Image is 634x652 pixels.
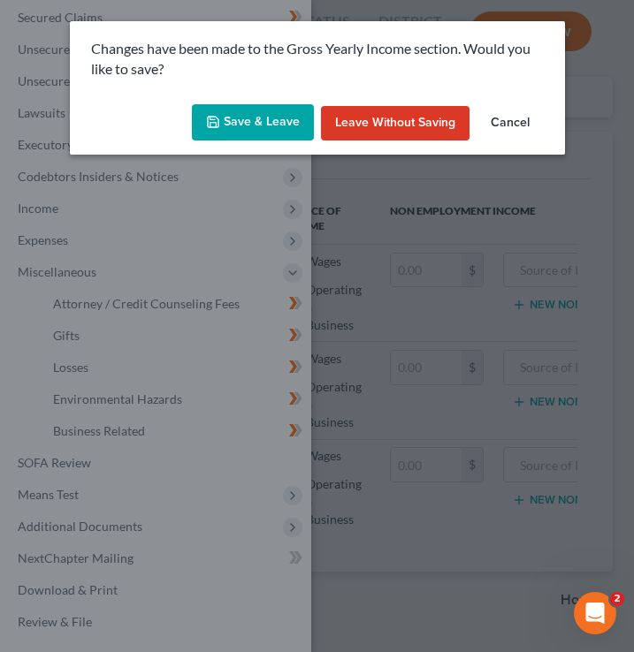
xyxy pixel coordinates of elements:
button: Leave without Saving [321,106,470,141]
iframe: Intercom live chat [574,592,616,634]
button: Save & Leave [192,104,314,141]
button: Cancel [477,106,544,141]
p: Changes have been made to the Gross Yearly Income section. Would you like to save? [91,39,544,80]
span: 2 [610,592,624,606]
